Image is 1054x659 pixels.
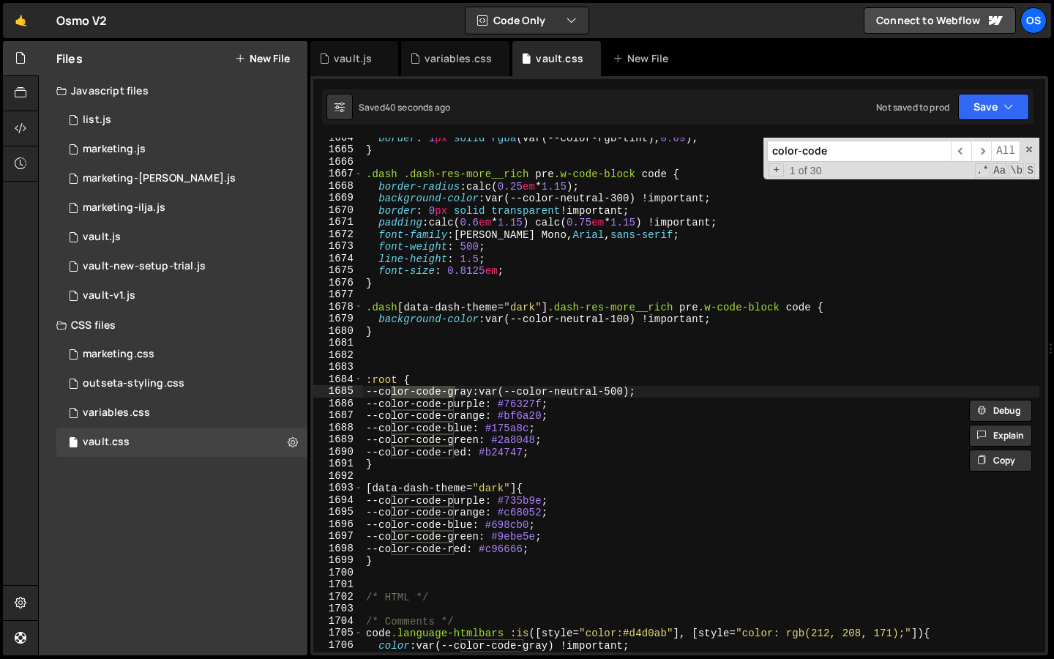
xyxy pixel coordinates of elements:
[864,7,1016,34] a: Connect to Webflow
[313,627,363,639] div: 1705
[313,591,363,603] div: 1702
[313,253,363,265] div: 1674
[313,446,363,458] div: 1690
[359,101,450,113] div: Saved
[385,101,450,113] div: 40 seconds ago
[313,506,363,518] div: 1695
[313,204,363,217] div: 1670
[313,385,363,398] div: 1685
[313,156,363,168] div: 1666
[235,53,290,64] button: New File
[83,436,130,449] div: vault.css
[313,603,363,615] div: 1703
[969,400,1032,422] button: Debug
[951,141,971,162] span: ​
[784,165,828,177] span: 1 of 30
[313,240,363,253] div: 1673
[992,163,1007,178] span: CaseSensitive Search
[613,51,674,66] div: New File
[313,530,363,543] div: 1697
[1025,163,1035,178] span: Search In Selection
[83,406,150,420] div: variables.css
[83,201,165,215] div: marketing-ilja.js
[56,398,307,428] div: 16596/45154.css
[313,349,363,362] div: 1682
[56,252,307,281] div: 16596/45152.js
[313,578,363,591] div: 1701
[313,216,363,228] div: 1671
[313,264,363,277] div: 1675
[56,135,307,164] div: 16596/45422.js
[83,289,135,302] div: vault-v1.js
[56,223,307,252] div: 16596/45133.js
[313,433,363,446] div: 1689
[313,325,363,338] div: 1680
[313,554,363,567] div: 1699
[334,51,372,66] div: vault.js
[56,369,307,398] div: 16596/45156.css
[56,12,107,29] div: Osmo V2
[969,450,1032,472] button: Copy
[313,168,363,180] div: 1667
[313,180,363,193] div: 1668
[313,337,363,349] div: 1681
[536,51,583,66] div: vault.css
[313,458,363,470] div: 1691
[313,482,363,494] div: 1693
[56,51,83,67] h2: Files
[39,76,307,105] div: Javascript files
[958,94,1029,120] button: Save
[56,105,307,135] div: 16596/45151.js
[313,277,363,289] div: 1676
[876,101,949,113] div: Not saved to prod
[969,425,1032,447] button: Explain
[83,260,206,273] div: vault-new-setup-trial.js
[83,172,236,185] div: marketing-[PERSON_NAME].js
[3,3,39,38] a: 🤙
[313,543,363,555] div: 1698
[313,518,363,531] div: 1696
[83,113,111,127] div: list.js
[83,348,154,361] div: marketing.css
[971,141,992,162] span: ​
[313,228,363,241] div: 1672
[313,301,363,313] div: 1678
[313,132,363,144] div: 1664
[56,428,307,457] div: 16596/45153.css
[56,193,307,223] div: 16596/45423.js
[313,144,363,156] div: 1665
[39,310,307,340] div: CSS files
[466,7,588,34] button: Code Only
[313,409,363,422] div: 1687
[313,313,363,325] div: 1679
[56,340,307,369] div: 16596/45446.css
[313,373,363,386] div: 1684
[83,143,146,156] div: marketing.js
[313,192,363,204] div: 1669
[975,163,990,178] span: RegExp Search
[767,141,951,162] input: Search for
[313,470,363,483] div: 1692
[313,398,363,410] div: 1686
[1020,7,1047,34] a: Os
[991,141,1020,162] span: Alt-Enter
[313,361,363,373] div: 1683
[313,422,363,434] div: 1688
[83,377,184,390] div: outseta-styling.css
[313,639,363,652] div: 1706
[313,494,363,507] div: 1694
[313,615,363,628] div: 1704
[769,163,784,177] span: Toggle Replace mode
[56,164,307,193] div: 16596/45424.js
[1009,163,1024,178] span: Whole Word Search
[83,231,121,244] div: vault.js
[313,567,363,579] div: 1700
[425,51,492,66] div: variables.css
[313,288,363,301] div: 1677
[56,281,307,310] div: 16596/45132.js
